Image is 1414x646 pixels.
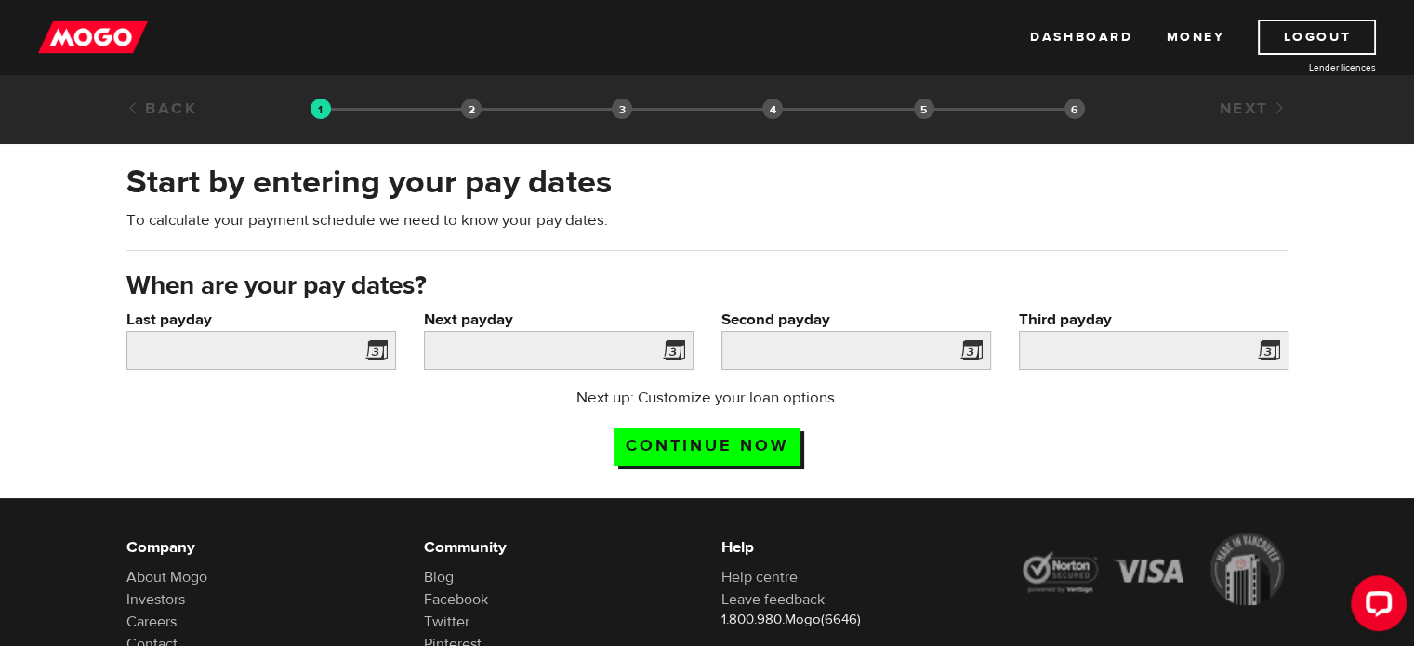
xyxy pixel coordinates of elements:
[126,163,1288,202] h2: Start by entering your pay dates
[1019,533,1288,605] img: legal-icons-92a2ffecb4d32d839781d1b4e4802d7b.png
[721,568,798,587] a: Help centre
[126,99,198,119] a: Back
[424,590,488,609] a: Facebook
[1258,20,1376,55] a: Logout
[1236,60,1376,74] a: Lender licences
[424,568,454,587] a: Blog
[126,613,177,631] a: Careers
[126,209,1288,231] p: To calculate your payment schedule we need to know your pay dates.
[126,536,396,559] h6: Company
[126,568,207,587] a: About Mogo
[126,590,185,609] a: Investors
[721,309,991,331] label: Second payday
[614,428,800,466] input: Continue now
[1166,20,1224,55] a: Money
[721,536,991,559] h6: Help
[424,613,469,631] a: Twitter
[424,309,694,331] label: Next payday
[721,590,825,609] a: Leave feedback
[1219,99,1288,119] a: Next
[311,99,331,119] img: transparent-188c492fd9eaac0f573672f40bb141c2.gif
[1030,20,1132,55] a: Dashboard
[522,387,892,409] p: Next up: Customize your loan options.
[1019,309,1288,331] label: Third payday
[126,271,1288,301] h3: When are your pay dates?
[424,536,694,559] h6: Community
[1336,568,1414,646] iframe: LiveChat chat widget
[126,309,396,331] label: Last payday
[38,20,148,55] img: mogo_logo-11ee424be714fa7cbb0f0f49df9e16ec.png
[721,611,991,629] p: 1.800.980.Mogo(6646)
